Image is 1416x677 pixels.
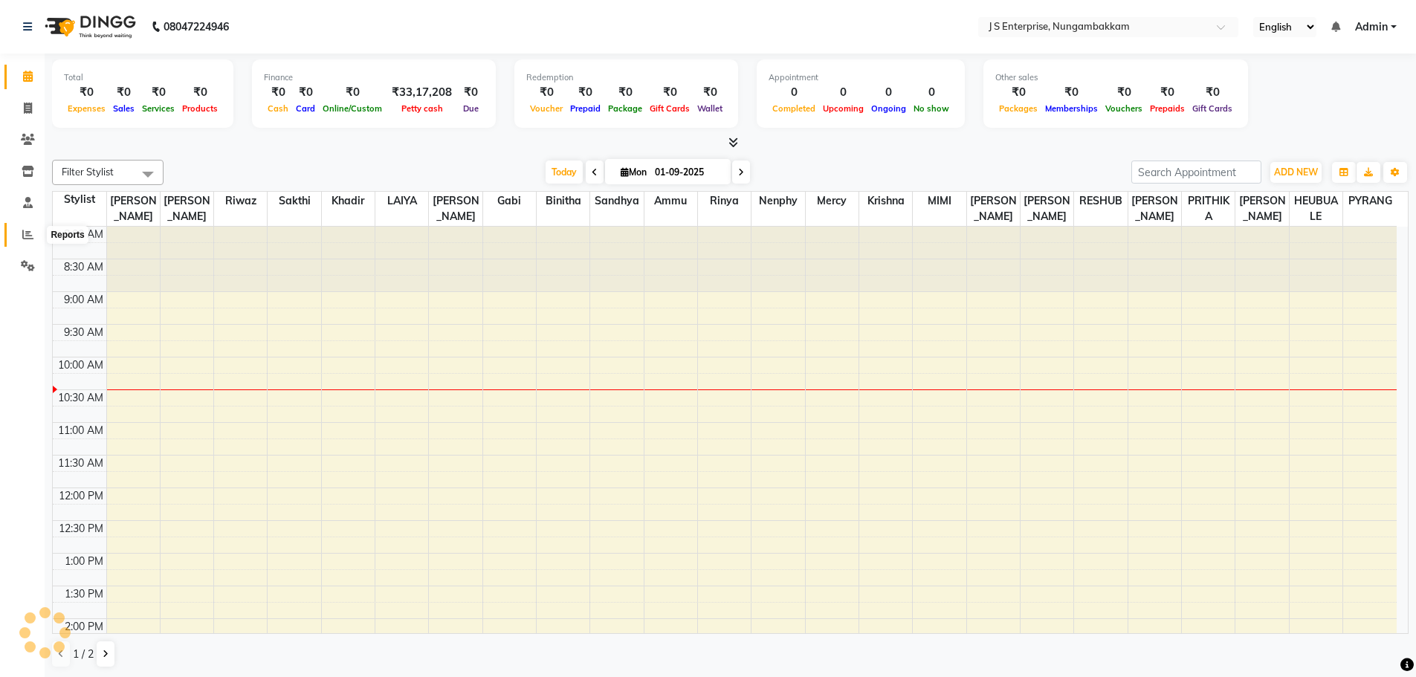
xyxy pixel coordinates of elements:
div: 0 [867,84,910,101]
div: ₹0 [64,84,109,101]
div: ₹0 [526,84,566,101]
div: ₹0 [178,84,222,101]
span: Ongoing [867,103,910,114]
div: 10:30 AM [55,390,106,406]
span: rinya [698,192,751,210]
span: LAIYA [375,192,428,210]
div: ₹0 [264,84,292,101]
span: khadir [322,192,375,210]
div: 12:30 PM [56,521,106,537]
span: Upcoming [819,103,867,114]
span: Memberships [1041,103,1102,114]
div: 2:00 PM [62,619,106,635]
div: 11:00 AM [55,423,106,438]
div: 1:30 PM [62,586,106,602]
div: 10:00 AM [55,357,106,373]
span: [PERSON_NAME] [967,192,1020,226]
span: [PERSON_NAME] [1128,192,1181,226]
div: ₹0 [995,84,1041,101]
span: [PERSON_NAME] [1021,192,1073,226]
span: sakthi [268,192,320,210]
span: Completed [769,103,819,114]
button: ADD NEW [1270,162,1322,183]
span: Sales [109,103,138,114]
span: PYRANG [1343,192,1397,210]
span: Filter Stylist [62,166,114,178]
span: Mon [617,166,650,178]
span: Wallet [694,103,726,114]
span: Cash [264,103,292,114]
span: Package [604,103,646,114]
div: ₹0 [1041,84,1102,101]
span: Admin [1355,19,1388,35]
span: [PERSON_NAME] [107,192,160,226]
span: HEUBUALE [1290,192,1342,226]
span: Card [292,103,319,114]
div: ₹0 [1102,84,1146,101]
div: 1:00 PM [62,554,106,569]
div: 11:30 AM [55,456,106,471]
span: riwaz [214,192,267,210]
div: ₹0 [646,84,694,101]
span: krishna [859,192,912,210]
div: ₹0 [694,84,726,101]
div: Total [64,71,222,84]
div: 9:30 AM [61,325,106,340]
span: Prepaid [566,103,604,114]
span: PRITHIKA [1182,192,1235,226]
span: nenphy [751,192,804,210]
span: Gift Cards [646,103,694,114]
span: Expenses [64,103,109,114]
span: [PERSON_NAME] [1235,192,1288,226]
span: Vouchers [1102,103,1146,114]
span: Packages [995,103,1041,114]
span: 1 / 2 [73,647,94,662]
img: logo [38,6,140,48]
div: ₹0 [1146,84,1189,101]
input: 2025-09-01 [650,161,725,184]
span: MIMI [913,192,966,210]
div: ₹0 [292,84,319,101]
span: Prepaids [1146,103,1189,114]
span: ADD NEW [1274,166,1318,178]
div: ₹0 [319,84,386,101]
span: gabi [483,192,536,210]
div: 8:30 AM [61,259,106,275]
span: sandhya [590,192,643,210]
span: mercy [806,192,859,210]
input: Search Appointment [1131,161,1261,184]
span: No show [910,103,953,114]
span: Online/Custom [319,103,386,114]
div: ₹33,17,208 [386,84,458,101]
div: ₹0 [138,84,178,101]
div: Finance [264,71,484,84]
div: ₹0 [458,84,484,101]
div: ₹0 [604,84,646,101]
span: [PERSON_NAME] [429,192,482,226]
div: Appointment [769,71,953,84]
div: Other sales [995,71,1236,84]
span: Gift Cards [1189,103,1236,114]
span: Due [459,103,482,114]
div: 0 [910,84,953,101]
div: 12:00 PM [56,488,106,504]
span: Voucher [526,103,566,114]
span: Services [138,103,178,114]
span: RESHUB [1074,192,1127,210]
div: ₹0 [1189,84,1236,101]
span: ammu [644,192,697,210]
div: Stylist [53,192,106,207]
div: ₹0 [566,84,604,101]
div: 0 [819,84,867,101]
b: 08047224946 [164,6,229,48]
div: Reports [47,226,88,244]
span: binitha [537,192,589,210]
div: 0 [769,84,819,101]
span: Petty cash [398,103,447,114]
div: Redemption [526,71,726,84]
span: Products [178,103,222,114]
div: 9:00 AM [61,292,106,308]
span: [PERSON_NAME] [161,192,213,226]
div: ₹0 [109,84,138,101]
span: Today [546,161,583,184]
